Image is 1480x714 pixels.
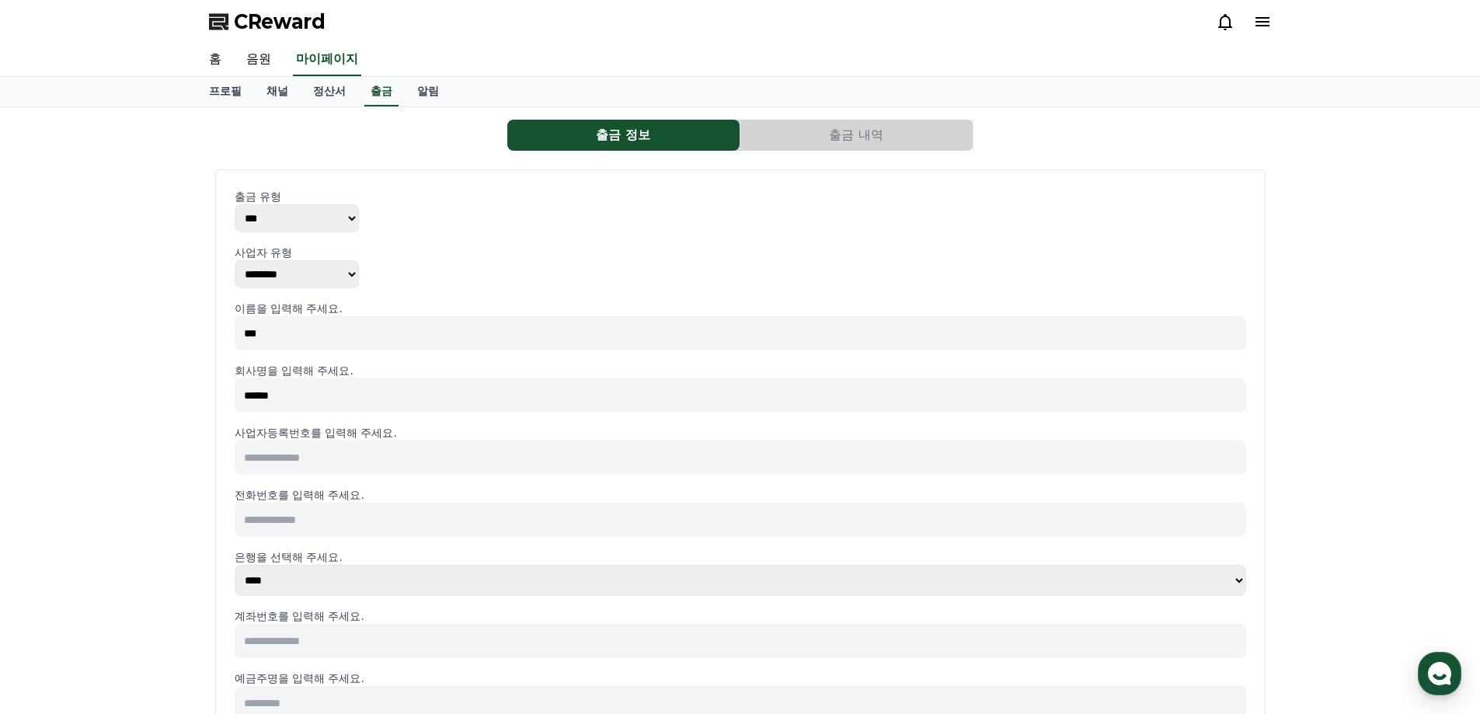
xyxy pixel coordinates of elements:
p: 사업자 유형 [235,245,1246,260]
span: 홈 [49,516,58,528]
p: 이름을 입력해 주세요. [235,301,1246,316]
p: 전화번호를 입력해 주세요. [235,487,1246,503]
span: 설정 [240,516,259,528]
a: 알림 [405,77,451,106]
a: 정산서 [301,77,358,106]
p: 회사명을 입력해 주세요. [235,363,1246,378]
a: 채널 [254,77,301,106]
button: 출금 내역 [740,120,973,151]
a: 설정 [200,493,298,531]
a: 프로필 [197,77,254,106]
a: 출금 [364,77,399,106]
a: 홈 [5,493,103,531]
span: CReward [234,9,326,34]
a: CReward [209,9,326,34]
p: 은행을 선택해 주세요. [235,549,1246,565]
button: 출금 정보 [507,120,740,151]
a: 홈 [197,44,234,76]
p: 예금주명을 입력해 주세요. [235,670,1246,686]
a: 출금 정보 [507,120,740,151]
p: 사업자등록번호를 입력해 주세요. [235,425,1246,441]
a: 출금 내역 [740,120,973,151]
a: 음원 [234,44,284,76]
a: 대화 [103,493,200,531]
a: 마이페이지 [293,44,361,76]
p: 출금 유형 [235,189,1246,204]
p: 계좌번호를 입력해 주세요. [235,608,1246,624]
span: 대화 [142,517,161,529]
